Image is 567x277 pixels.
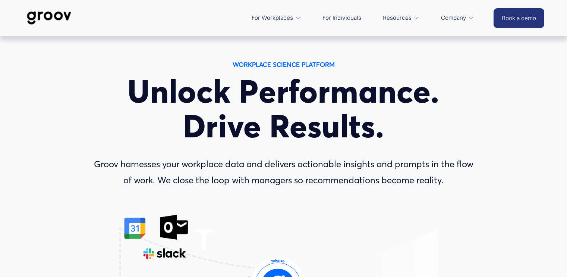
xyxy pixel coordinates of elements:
[233,60,335,68] strong: WORKPLACE SCIENCE PLATFORM
[319,9,365,27] a: For Individuals
[89,74,479,144] h1: Unlock Performance. Drive Results.
[248,9,305,27] a: folder dropdown
[383,13,412,23] span: Resources
[89,156,479,189] p: Groov harnesses your workplace data and delivers actionable insights and prompts in the flow of w...
[437,9,478,27] a: folder dropdown
[441,13,466,23] span: Company
[494,8,544,28] a: Book a demo
[379,9,423,27] a: folder dropdown
[252,13,293,23] span: For Workplaces
[23,6,75,30] img: Groov | Workplace Science Platform | Unlock Performance | Drive Results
